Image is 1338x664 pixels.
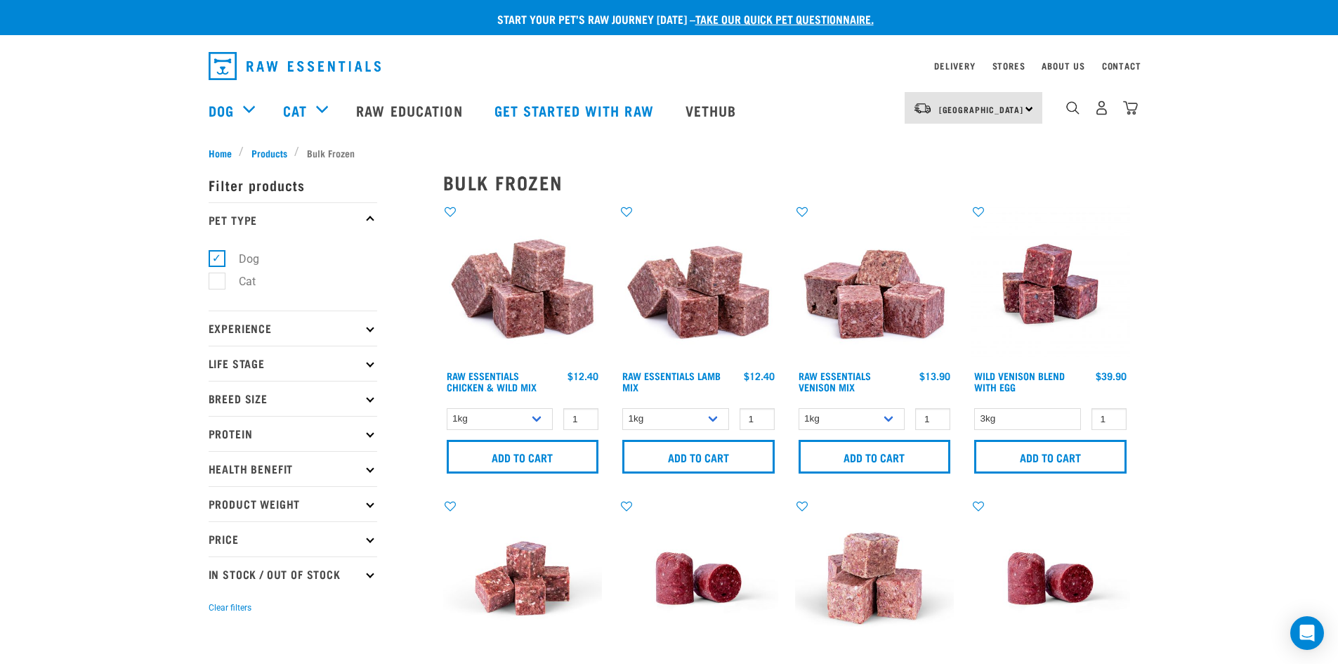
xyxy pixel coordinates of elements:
[971,499,1130,658] img: Raw Essentials Chicken Lamb Beef Bulk Minced Raw Dog Food Roll Unwrapped
[934,63,975,68] a: Delivery
[342,82,480,138] a: Raw Education
[795,499,955,658] img: Goat M Ix 38448
[740,408,775,430] input: 1
[671,82,754,138] a: Vethub
[1066,101,1080,115] img: home-icon-1@2x.png
[913,102,932,115] img: van-moving.png
[1091,408,1127,430] input: 1
[619,499,778,658] img: Raw Essentials Chicken Lamb Beef Bulk Minced Raw Dog Food Roll Unwrapped
[209,556,377,592] p: In Stock / Out Of Stock
[209,311,377,346] p: Experience
[974,373,1065,389] a: Wild Venison Blend with Egg
[251,145,287,160] span: Products
[1290,616,1324,650] div: Open Intercom Messenger
[1094,100,1109,115] img: user.png
[209,451,377,486] p: Health Benefit
[1123,100,1138,115] img: home-icon@2x.png
[744,370,775,382] div: $12.40
[992,63,1025,68] a: Stores
[443,499,603,658] img: Beef Mackerel 1
[622,440,775,474] input: Add to cart
[209,601,251,614] button: Clear filters
[447,440,599,474] input: Add to cart
[209,416,377,451] p: Protein
[563,408,598,430] input: 1
[799,373,871,389] a: Raw Essentials Venison Mix
[209,167,377,202] p: Filter products
[568,370,598,382] div: $12.40
[799,440,951,474] input: Add to cart
[695,15,874,22] a: take our quick pet questionnaire.
[939,107,1024,112] span: [GEOGRAPHIC_DATA]
[919,370,950,382] div: $13.90
[209,381,377,416] p: Breed Size
[480,82,671,138] a: Get started with Raw
[443,204,603,364] img: Pile Of Cubed Chicken Wild Meat Mix
[209,521,377,556] p: Price
[209,145,240,160] a: Home
[971,204,1130,364] img: Venison Egg 1616
[216,250,265,268] label: Dog
[209,346,377,381] p: Life Stage
[283,100,307,121] a: Cat
[209,52,381,80] img: Raw Essentials Logo
[974,440,1127,474] input: Add to cart
[209,100,234,121] a: Dog
[209,145,232,160] span: Home
[622,373,721,389] a: Raw Essentials Lamb Mix
[216,273,261,290] label: Cat
[209,145,1130,160] nav: breadcrumbs
[915,408,950,430] input: 1
[209,486,377,521] p: Product Weight
[244,145,294,160] a: Products
[1096,370,1127,382] div: $39.90
[619,204,778,364] img: ?1041 RE Lamb Mix 01
[443,171,1130,193] h2: Bulk Frozen
[197,46,1141,86] nav: dropdown navigation
[1042,63,1084,68] a: About Us
[209,202,377,237] p: Pet Type
[447,373,537,389] a: Raw Essentials Chicken & Wild Mix
[1102,63,1141,68] a: Contact
[795,204,955,364] img: 1113 RE Venison Mix 01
